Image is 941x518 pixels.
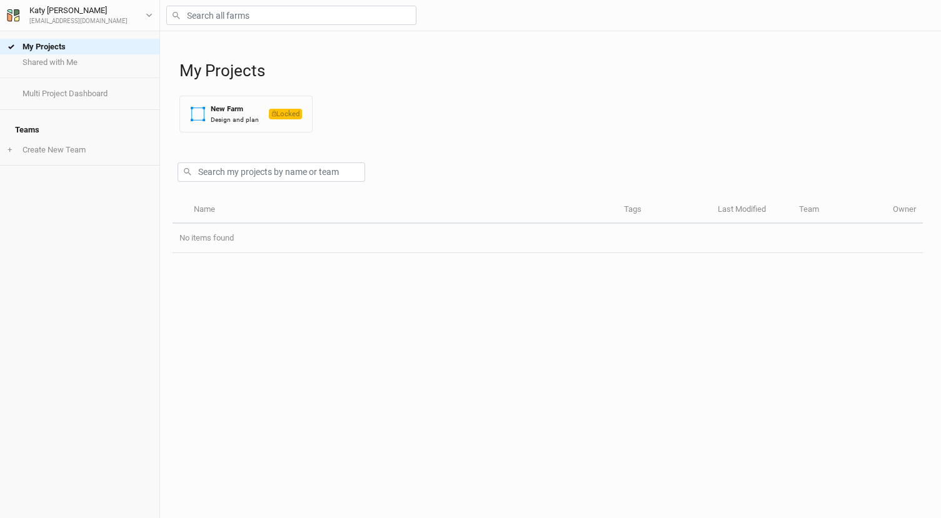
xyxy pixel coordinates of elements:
[8,117,152,142] h4: Teams
[29,17,128,26] div: [EMAIL_ADDRESS][DOMAIN_NAME]
[617,197,711,224] th: Tags
[166,6,416,25] input: Search all farms
[179,61,928,81] h1: My Projects
[886,197,923,224] th: Owner
[792,197,886,224] th: Team
[29,4,128,17] div: Katy [PERSON_NAME]
[711,197,792,224] th: Last Modified
[178,162,365,182] input: Search my projects by name or team
[8,145,12,155] span: +
[173,224,923,253] td: No items found
[6,4,153,26] button: Katy [PERSON_NAME][EMAIL_ADDRESS][DOMAIN_NAME]
[211,104,259,114] div: New Farm
[186,197,616,224] th: Name
[211,115,259,124] div: Design and plan
[179,96,313,132] button: New FarmDesign and planLocked
[269,109,302,119] span: Locked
